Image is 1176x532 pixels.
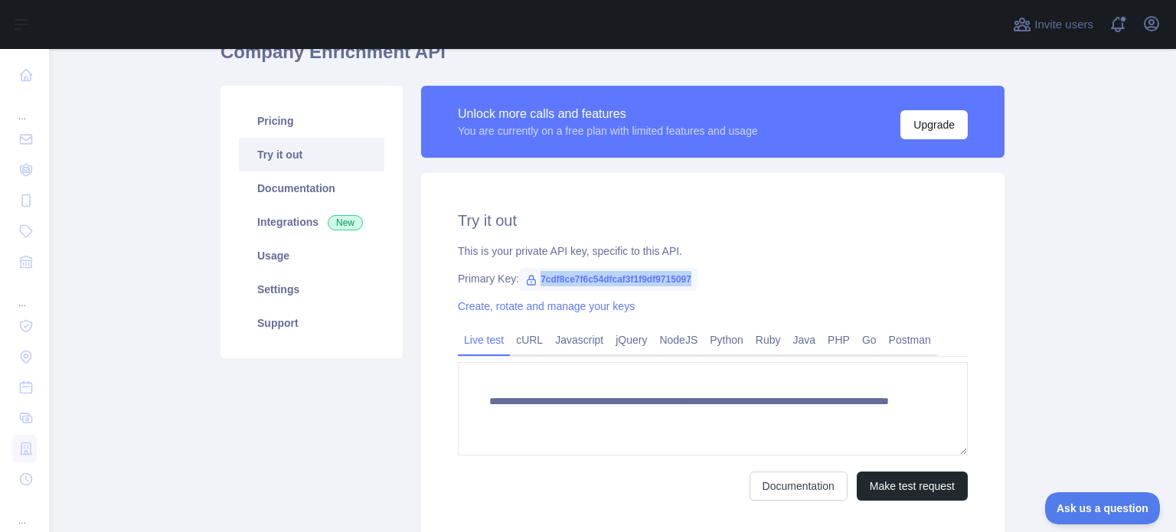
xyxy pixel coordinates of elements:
[239,273,384,306] a: Settings
[239,205,384,239] a: Integrations New
[12,92,37,122] div: ...
[458,271,968,286] div: Primary Key:
[883,328,937,352] a: Postman
[510,328,549,352] a: cURL
[1045,492,1161,524] iframe: Toggle Customer Support
[12,496,37,527] div: ...
[822,328,856,352] a: PHP
[857,472,968,501] button: Make test request
[458,328,510,352] a: Live test
[549,328,609,352] a: Javascript
[458,243,968,259] div: This is your private API key, specific to this API.
[12,279,37,309] div: ...
[1010,12,1096,37] button: Invite users
[653,328,704,352] a: NodeJS
[750,328,787,352] a: Ruby
[239,171,384,205] a: Documentation
[458,210,968,231] h2: Try it out
[239,104,384,138] a: Pricing
[609,328,653,352] a: jQuery
[519,268,697,291] span: 7cdf8ce7f6c54dfcaf3f1f9df9715097
[220,40,1004,77] h1: Company Enrichment API
[750,472,848,501] a: Documentation
[856,328,883,352] a: Go
[1034,16,1093,34] span: Invite users
[458,123,758,139] div: You are currently on a free plan with limited features and usage
[239,306,384,340] a: Support
[239,239,384,273] a: Usage
[328,215,363,230] span: New
[458,300,635,312] a: Create, rotate and manage your keys
[900,110,968,139] button: Upgrade
[239,138,384,171] a: Try it out
[704,328,750,352] a: Python
[458,105,758,123] div: Unlock more calls and features
[787,328,822,352] a: Java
